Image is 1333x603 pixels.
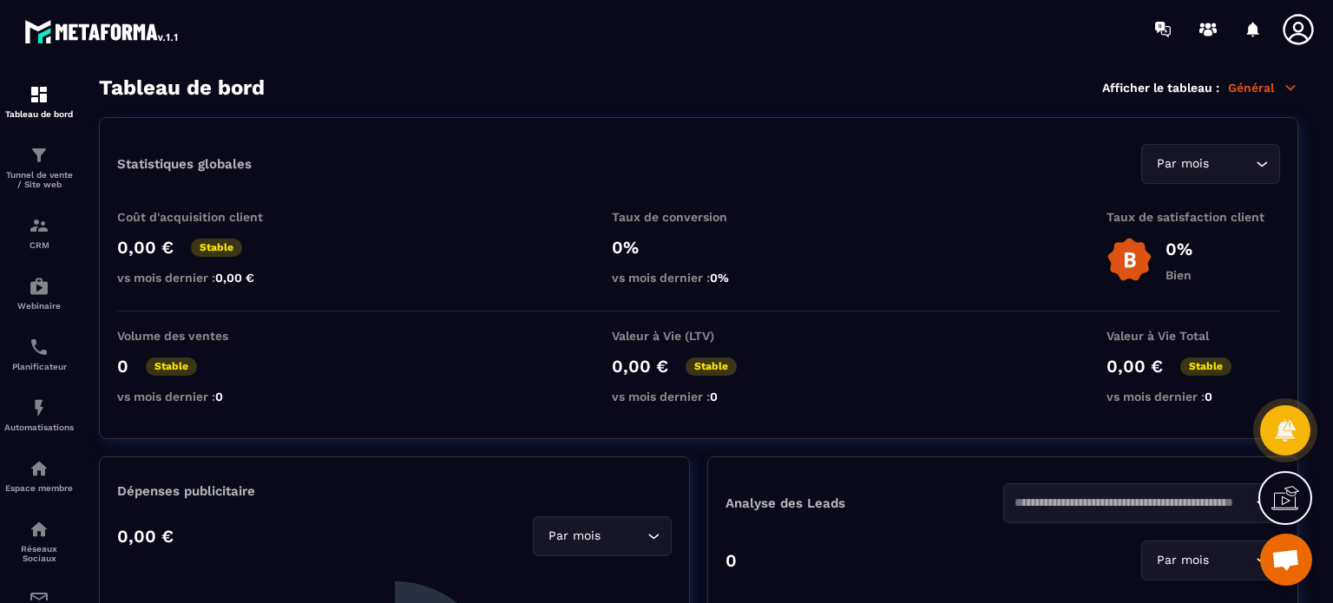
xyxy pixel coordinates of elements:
[1166,268,1192,282] p: Bien
[4,362,74,371] p: Planificateur
[117,390,291,403] p: vs mois dernier :
[686,357,737,376] p: Stable
[4,202,74,263] a: formationformationCRM
[4,324,74,384] a: schedulerschedulerPlanificateur
[117,237,174,258] p: 0,00 €
[1152,551,1212,570] span: Par mois
[29,84,49,105] img: formation
[29,215,49,236] img: formation
[710,271,729,285] span: 0%
[99,75,265,100] h3: Tableau de bord
[1106,329,1280,343] p: Valeur à Vie Total
[1180,357,1231,376] p: Stable
[29,337,49,357] img: scheduler
[29,519,49,540] img: social-network
[24,16,181,47] img: logo
[4,384,74,445] a: automationsautomationsAutomatisations
[117,156,252,172] p: Statistiques globales
[4,71,74,132] a: formationformationTableau de bord
[1212,154,1251,174] input: Search for option
[117,210,291,224] p: Coût d'acquisition client
[117,271,291,285] p: vs mois dernier :
[215,390,223,403] span: 0
[612,210,785,224] p: Taux de conversion
[29,276,49,297] img: automations
[1141,144,1280,184] div: Search for option
[1003,483,1281,523] div: Search for option
[1102,81,1219,95] p: Afficher le tableau :
[4,483,74,493] p: Espace membre
[117,356,128,377] p: 0
[1260,534,1312,586] a: Ouvrir le chat
[612,237,785,258] p: 0%
[117,526,174,547] p: 0,00 €
[117,483,672,499] p: Dépenses publicitaire
[117,329,291,343] p: Volume des ventes
[1166,239,1192,259] p: 0%
[612,390,785,403] p: vs mois dernier :
[215,271,254,285] span: 0,00 €
[29,145,49,166] img: formation
[4,240,74,250] p: CRM
[1152,154,1212,174] span: Par mois
[1106,237,1152,283] img: b-badge-o.b3b20ee6.svg
[29,458,49,479] img: automations
[29,397,49,418] img: automations
[544,527,604,546] span: Par mois
[612,356,668,377] p: 0,00 €
[146,357,197,376] p: Stable
[4,506,74,576] a: social-networksocial-networkRéseaux Sociaux
[604,527,643,546] input: Search for option
[4,423,74,432] p: Automatisations
[4,109,74,119] p: Tableau de bord
[1205,390,1212,403] span: 0
[1106,390,1280,403] p: vs mois dernier :
[612,329,785,343] p: Valeur à Vie (LTV)
[1106,210,1280,224] p: Taux de satisfaction client
[1228,80,1298,95] p: Général
[1106,356,1163,377] p: 0,00 €
[4,132,74,202] a: formationformationTunnel de vente / Site web
[4,263,74,324] a: automationsautomationsWebinaire
[4,301,74,311] p: Webinaire
[191,239,242,257] p: Stable
[1015,494,1252,513] input: Search for option
[4,445,74,506] a: automationsautomationsEspace membre
[1141,541,1280,580] div: Search for option
[4,170,74,189] p: Tunnel de vente / Site web
[726,550,737,571] p: 0
[4,544,74,563] p: Réseaux Sociaux
[1212,551,1251,570] input: Search for option
[533,516,672,556] div: Search for option
[612,271,785,285] p: vs mois dernier :
[710,390,718,403] span: 0
[726,495,1003,511] p: Analyse des Leads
